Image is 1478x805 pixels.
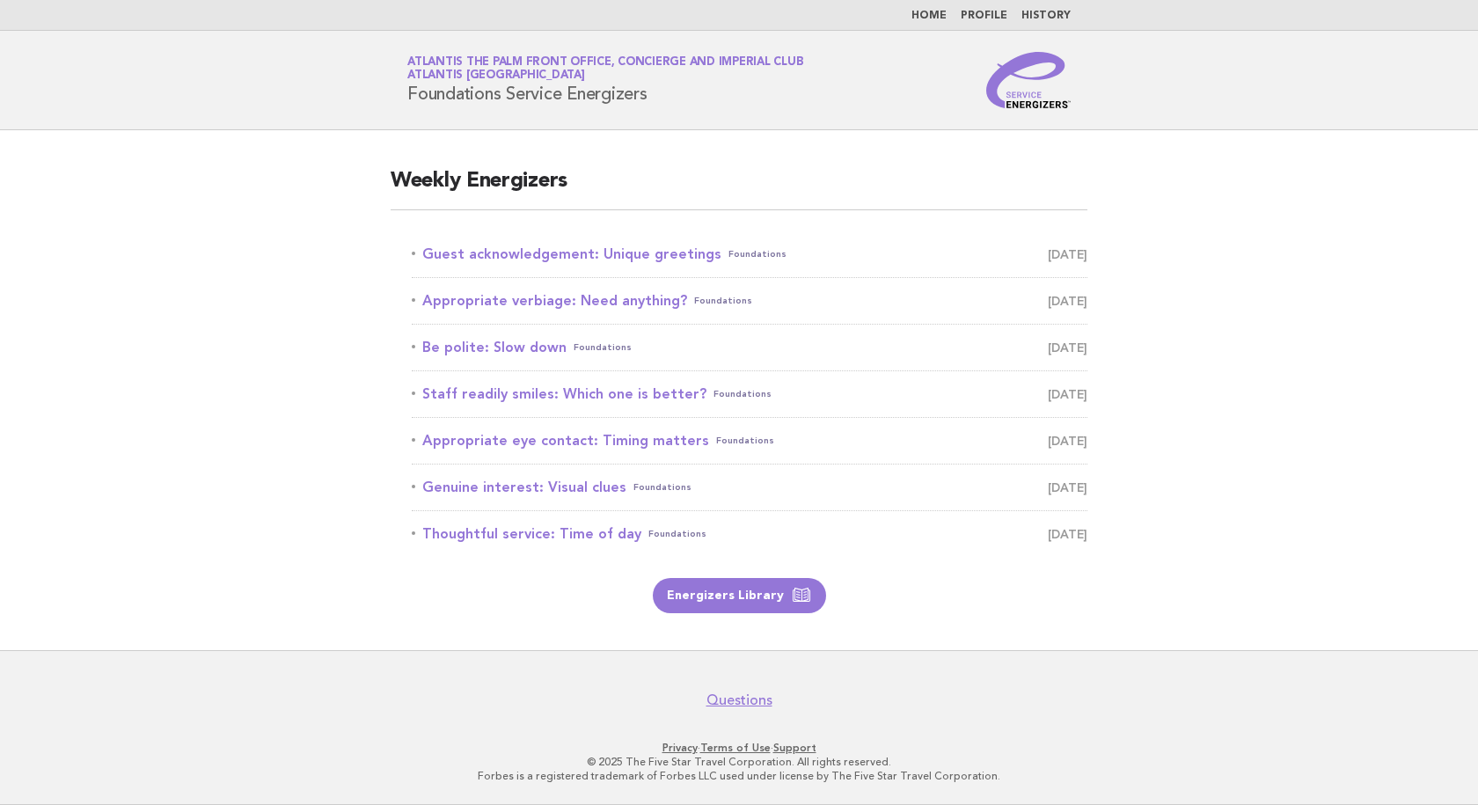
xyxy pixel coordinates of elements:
p: Forbes is a registered trademark of Forbes LLC used under license by The Five Star Travel Corpora... [201,769,1277,783]
a: Questions [706,692,772,709]
span: Atlantis [GEOGRAPHIC_DATA] [407,70,585,82]
h2: Weekly Energizers [391,167,1087,210]
a: Thoughtful service: Time of dayFoundations [DATE] [412,522,1087,546]
a: Privacy [662,742,698,754]
a: Support [773,742,816,754]
span: [DATE] [1048,382,1087,406]
a: Genuine interest: Visual cluesFoundations [DATE] [412,475,1087,500]
p: · · [201,741,1277,755]
span: [DATE] [1048,522,1087,546]
a: Staff readily smiles: Which one is better?Foundations [DATE] [412,382,1087,406]
a: Guest acknowledgement: Unique greetingsFoundations [DATE] [412,242,1087,267]
a: Terms of Use [700,742,771,754]
span: Foundations [728,242,787,267]
a: History [1021,11,1071,21]
a: Home [911,11,947,21]
a: Atlantis The Palm Front Office, Concierge and Imperial ClubAtlantis [GEOGRAPHIC_DATA] [407,56,803,81]
span: [DATE] [1048,242,1087,267]
span: Foundations [716,428,774,453]
p: © 2025 The Five Star Travel Corporation. All rights reserved. [201,755,1277,769]
a: Be polite: Slow downFoundations [DATE] [412,335,1087,360]
span: [DATE] [1048,335,1087,360]
span: [DATE] [1048,289,1087,313]
span: Foundations [713,382,772,406]
a: Appropriate verbiage: Need anything?Foundations [DATE] [412,289,1087,313]
h1: Foundations Service Energizers [407,57,803,103]
span: Foundations [694,289,752,313]
img: Service Energizers [986,52,1071,108]
span: Foundations [574,335,632,360]
a: Appropriate eye contact: Timing mattersFoundations [DATE] [412,428,1087,453]
a: Energizers Library [653,578,826,613]
span: [DATE] [1048,475,1087,500]
span: Foundations [633,475,691,500]
a: Profile [961,11,1007,21]
span: [DATE] [1048,428,1087,453]
span: Foundations [648,522,706,546]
